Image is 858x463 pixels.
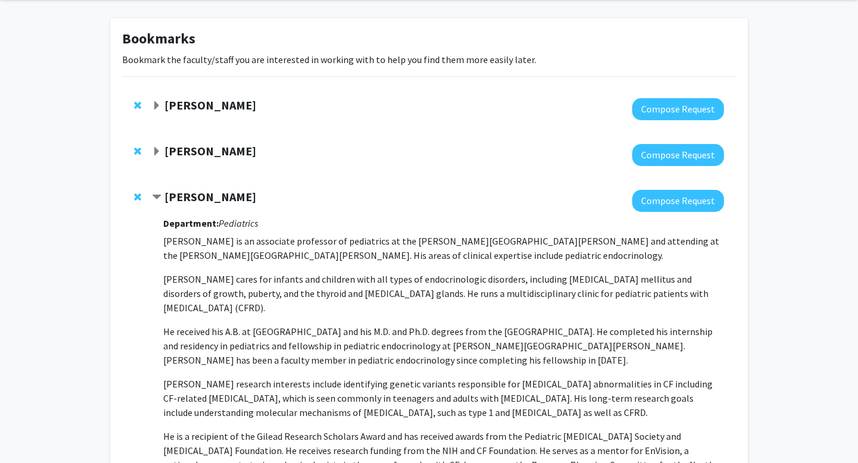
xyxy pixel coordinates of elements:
[163,324,724,367] p: He received his A.B. at [GEOGRAPHIC_DATA] and his M.D. and Ph.D. degrees from the [GEOGRAPHIC_DAT...
[134,146,141,156] span: Remove Joel Gittelsohn from bookmarks
[152,193,161,202] span: Contract Scott Blackman Bookmark
[134,101,141,110] span: Remove Carl Wu from bookmarks
[152,147,161,157] span: Expand Joel Gittelsohn Bookmark
[122,30,736,48] h1: Bookmarks
[163,234,724,262] p: [PERSON_NAME] is an associate professor of pediatrics at the [PERSON_NAME][GEOGRAPHIC_DATA][PERSO...
[632,190,724,212] button: Compose Request to Scott Blackman
[122,52,736,67] p: Bookmark the faculty/staff you are interested in working with to help you find them more easily l...
[152,101,161,111] span: Expand Carl Wu Bookmark
[9,409,51,454] iframe: Chat
[164,189,256,204] strong: [PERSON_NAME]
[163,217,219,229] strong: Department:
[164,98,256,112] strong: [PERSON_NAME]
[632,144,724,166] button: Compose Request to Joel Gittelsohn
[219,217,258,229] i: Pediatrics
[163,272,724,315] p: [PERSON_NAME] cares for infants and children with all types of endocrinologic disorders, includin...
[632,98,724,120] button: Compose Request to Carl Wu
[164,143,256,158] strong: [PERSON_NAME]
[163,377,724,420] p: [PERSON_NAME] research interests include identifying genetic variants responsible for [MEDICAL_DA...
[134,192,141,202] span: Remove Scott Blackman from bookmarks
